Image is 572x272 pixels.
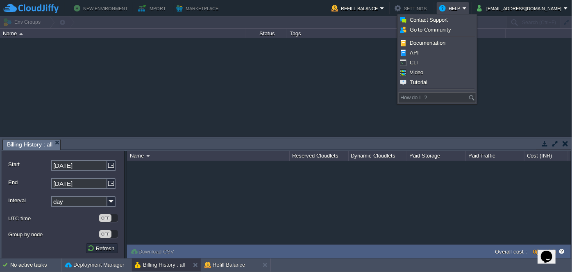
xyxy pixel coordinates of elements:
a: Tutorial [399,78,476,87]
label: Start [8,160,50,169]
button: Settings [395,3,429,13]
span: CLI [410,59,418,66]
a: CLI [399,58,476,67]
label: Overall cost : [495,249,527,255]
div: Reserved Cloudlets [290,151,348,161]
div: Paid Traffic [466,151,524,161]
button: Help [439,3,463,13]
iframe: chat widget [538,239,564,264]
button: Billing History : all [135,261,185,269]
label: Interval [8,196,50,205]
img: CloudJiffy [3,3,59,14]
div: Paid Storage [408,151,465,161]
span: Contact Support [410,17,448,23]
label: Group by node [8,230,98,239]
button: Marketplace [176,3,221,13]
a: Go to Community [399,25,476,34]
div: OFF [99,230,111,238]
div: Cost (INR) [525,151,568,161]
a: API [399,48,476,57]
img: AMDAwAAAACH5BAEAAAAALAAAAAABAAEAAAICRAEAOw== [146,155,150,157]
button: New Environment [74,3,130,13]
span: Billing History : all [7,139,52,150]
label: UTC time [8,214,98,223]
span: API [410,50,419,56]
label: 0 [533,249,556,255]
button: Refill Balance [331,3,380,13]
button: Refresh [87,245,117,252]
span: (for trial) [536,249,556,255]
div: Name [128,151,289,161]
a: Video [399,68,476,77]
button: Download CSV [130,248,177,255]
label: End [8,178,50,187]
span: Documentation [410,40,445,46]
button: Import [138,3,169,13]
div: Status [247,29,287,38]
div: No active tasks [10,258,61,272]
div: Name [1,29,246,38]
button: [EMAIL_ADDRESS][DOMAIN_NAME] [477,3,564,13]
a: Documentation [399,39,476,48]
div: Tags [288,29,418,38]
button: Refill Balance [204,261,245,269]
div: OFF [99,214,111,222]
img: AMDAwAAAACH5BAEAAAAALAAAAAABAAEAAAICRAEAOw== [19,33,23,35]
div: Dynamic Cloudlets [349,151,407,161]
button: Deployment Manager [65,261,124,269]
span: Go to Community [410,27,451,33]
span: Video [410,69,423,75]
span: Tutorial [410,79,427,85]
a: Contact Support [399,16,476,25]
